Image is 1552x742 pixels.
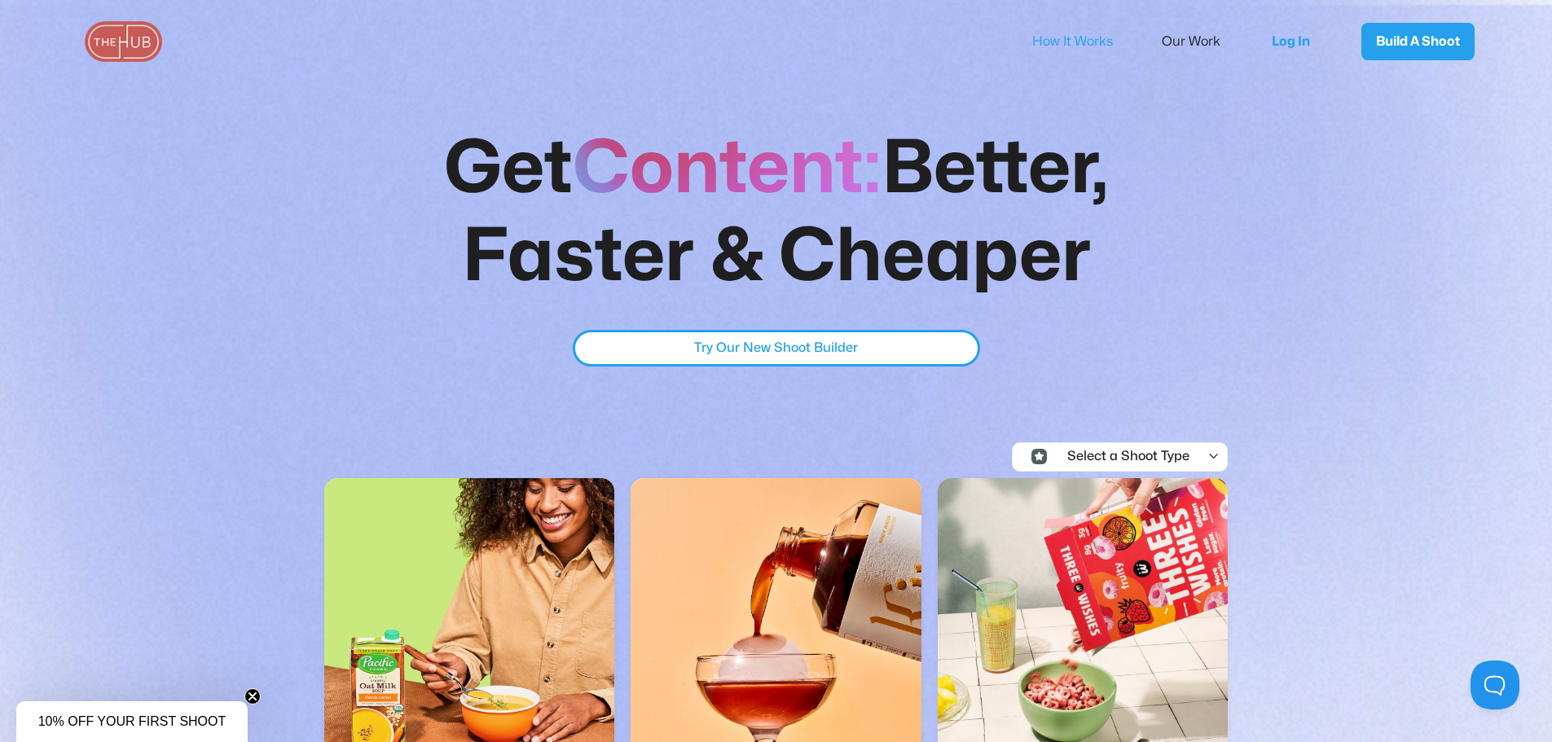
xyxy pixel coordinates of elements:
div: 10% OFF YOUR FIRST SHOOTClose teaser [16,701,248,742]
div: Try Our New Shoot Builder [694,337,858,358]
strong: : [864,134,882,204]
div:  [1207,450,1220,464]
a: Build A Shoot [1361,23,1475,60]
a: Try Our New Shoot Builder [573,330,980,367]
div: Select a Shoot Type [1053,450,1189,464]
button: Close teaser [244,688,261,705]
div: Icon Select Category - Localfinder X Webflow TemplateSelect a Shoot Type [1013,443,1290,471]
span: 10% OFF YOUR FIRST SHOOT [38,714,226,728]
strong: Get [444,134,573,204]
img: Icon Select Category - Localfinder X Webflow Template [1031,449,1047,464]
a: Log In [1255,15,1337,68]
iframe: Toggle Customer Support [1471,661,1519,709]
a: Our Work [1162,24,1242,59]
a: How It Works [1032,24,1135,59]
strong: Content [573,134,864,204]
